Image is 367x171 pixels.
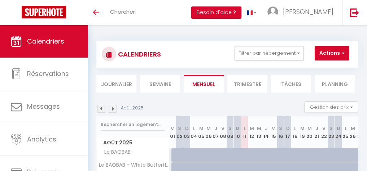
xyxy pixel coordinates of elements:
abbr: M [199,125,204,132]
th: 07 [212,116,219,148]
th: 01 [169,116,176,148]
abbr: V [171,125,174,132]
abbr: M [300,125,305,132]
th: 17 [284,116,292,148]
abbr: M [250,125,254,132]
abbr: S [228,125,232,132]
abbr: M [307,125,312,132]
th: 16 [277,116,284,148]
button: Gestion des prix [305,102,358,112]
th: 19 [299,116,306,148]
span: Le BAOBAB [98,148,132,156]
abbr: D [337,125,340,132]
abbr: D [286,125,290,132]
abbr: J [214,125,217,132]
input: Rechercher un logement... [101,118,165,131]
abbr: L [193,125,195,132]
abbr: M [351,125,355,132]
span: Calendriers [27,37,64,46]
abbr: S [279,125,282,132]
abbr: J [315,125,318,132]
span: Août 2025 [97,138,169,148]
th: 23 [328,116,335,148]
th: 13 [255,116,263,148]
th: 25 [342,116,349,148]
th: 03 [183,116,191,148]
th: 20 [306,116,313,148]
abbr: L [345,125,347,132]
button: Besoin d'aide ? [191,6,241,19]
img: logout [350,8,359,17]
th: 22 [320,116,328,148]
th: 21 [313,116,320,148]
th: 15 [270,116,277,148]
th: 09 [227,116,234,148]
th: 08 [219,116,227,148]
abbr: S [178,125,181,132]
th: 10 [234,116,241,148]
th: 26 [349,116,357,148]
li: Mensuel [184,75,224,93]
li: Tâches [271,75,311,93]
abbr: V [221,125,224,132]
th: 05 [198,116,205,148]
abbr: L [244,125,246,132]
th: 27 [357,116,364,148]
th: 04 [191,116,198,148]
span: Réservations [27,69,69,78]
span: Chercher [110,8,135,15]
span: [PERSON_NAME] [283,7,333,16]
abbr: M [206,125,211,132]
button: Actions [315,46,349,60]
th: 06 [205,116,212,148]
span: Analytics [27,135,56,144]
img: ... [267,6,278,17]
abbr: L [294,125,296,132]
th: 12 [248,116,255,148]
li: Journalier [96,75,136,93]
p: Août 2025 [121,105,144,112]
button: Filtrer par hébergement [235,46,304,60]
li: Trimestre [227,75,267,93]
abbr: D [185,125,189,132]
abbr: S [329,125,333,132]
span: Messages [27,102,60,111]
abbr: D [236,125,239,132]
abbr: M [358,125,362,132]
img: Super Booking [22,6,66,18]
th: 02 [176,116,183,148]
li: Semaine [140,75,180,93]
th: 14 [263,116,270,148]
th: 18 [292,116,299,148]
abbr: V [322,125,326,132]
h3: CALENDRIERS [116,46,161,62]
span: Le BAOBAB - White Butterfly Hotels - [GEOGRAPHIC_DATA] [98,162,170,168]
abbr: M [257,125,261,132]
th: 24 [335,116,342,148]
th: 11 [241,116,248,148]
li: Planning [315,75,355,93]
abbr: J [265,125,268,132]
abbr: V [272,125,275,132]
